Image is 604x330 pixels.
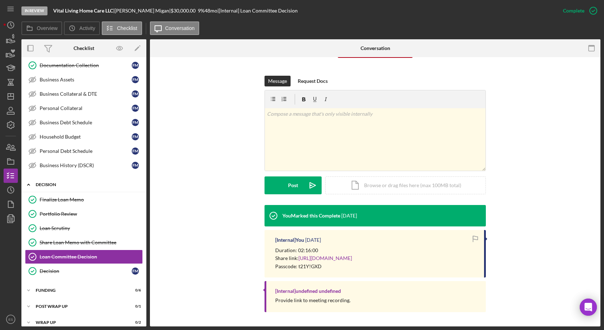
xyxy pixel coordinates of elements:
button: Request Docs [294,76,331,86]
div: F M [132,147,139,155]
div: Finalize Loan Memo [40,197,142,202]
div: Personal Debt Schedule [40,148,132,154]
a: DecisionFM [25,264,143,278]
a: Share Loan Memo with Committee [25,235,143,250]
div: Checklist [74,45,94,51]
div: Post [288,176,298,194]
a: Finalize Loan Memo [25,192,143,207]
button: Message [265,76,291,86]
div: Provide link to meeting recording. [275,297,351,303]
div: Open Intercom Messenger [580,299,597,316]
span: Share link: [275,255,298,261]
a: Loan Committee Decision [25,250,143,264]
div: 0 / 6 [128,288,141,292]
div: F M [132,90,139,97]
div: Business Assets [40,77,132,82]
div: Conversation [361,45,390,51]
div: F M [132,119,139,126]
div: In Review [21,6,47,15]
label: Checklist [117,25,137,31]
div: Business Collateral & DTE [40,91,132,97]
a: Business AssetsFM [25,72,143,87]
button: Overview [21,21,62,35]
div: Post Wrap Up [36,304,123,309]
div: $30,000.00 [171,8,198,14]
div: Decision [36,182,137,187]
div: F M [132,105,139,112]
div: Funding [36,288,123,292]
div: Loan Scrutiny [40,225,142,231]
div: Personal Collateral [40,105,132,111]
a: Business Collateral & DTEFM [25,87,143,101]
div: You Marked this Complete [282,213,340,219]
a: Personal Debt ScheduleFM [25,144,143,158]
a: Household BudgetFM [25,130,143,144]
a: [URL][DOMAIN_NAME] [298,255,352,261]
button: Post [265,176,322,194]
b: Vital Living Home Care LLC [53,7,113,14]
div: [PERSON_NAME] Migan | [115,8,171,14]
div: F M [132,76,139,83]
div: Complete [563,4,584,18]
div: Decision [40,268,132,274]
div: 0 / 1 [128,304,141,309]
span: Duration: 02:16:00 [275,247,318,253]
div: [Internal] You [275,237,304,243]
div: Wrap up [36,320,123,325]
span: Passcode: t21Y!GXD [275,263,322,269]
div: 0 / 2 [128,320,141,325]
div: Message [268,76,287,86]
div: Portfolio Review [40,211,142,217]
div: F M [132,62,139,69]
button: ES [4,312,18,326]
button: Checklist [102,21,142,35]
time: 2025-08-08 18:59 [305,237,321,243]
div: F M [132,267,139,275]
a: Business History (DSCR)FM [25,158,143,172]
div: 48 mo [205,8,217,14]
a: Loan Scrutiny [25,221,143,235]
a: Personal CollateralFM [25,101,143,115]
div: Share Loan Memo with Committee [40,240,142,245]
label: Overview [37,25,57,31]
div: Request Docs [298,76,328,86]
a: Documentation CollectionFM [25,58,143,72]
div: [Internal] undefined undefined [275,288,341,294]
div: Business Debt Schedule [40,120,132,125]
div: Business History (DSCR) [40,162,132,168]
a: Portfolio Review [25,207,143,221]
time: 2025-08-08 18:59 [341,213,357,219]
div: | [Internal] Loan Committee Decision [217,8,298,14]
label: Activity [79,25,95,31]
div: F M [132,133,139,140]
div: Household Budget [40,134,132,140]
div: Documentation Collection [40,62,132,68]
button: Activity [64,21,100,35]
div: Loan Committee Decision [40,254,142,260]
label: Conversation [165,25,195,31]
div: 9 % [198,8,205,14]
div: | [53,8,115,14]
div: F M [132,162,139,169]
a: Business Debt ScheduleFM [25,115,143,130]
button: Conversation [150,21,200,35]
text: ES [9,317,13,321]
button: Complete [556,4,600,18]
